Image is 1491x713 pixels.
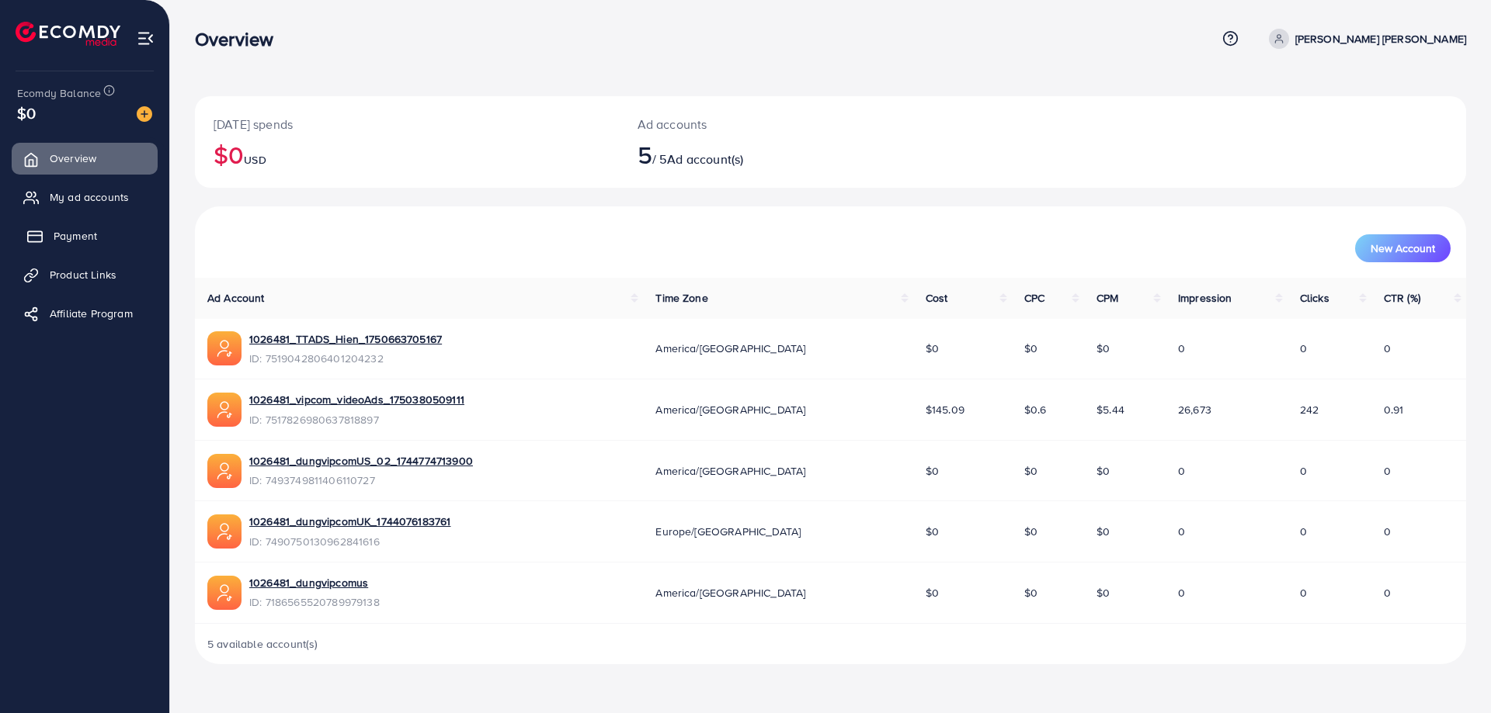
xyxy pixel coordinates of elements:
img: ic-ads-acc.e4c84228.svg [207,393,242,427]
span: 242 [1300,402,1319,417]
span: Payment [54,228,97,244]
span: 0 [1384,585,1391,601]
span: $0 [1024,585,1037,601]
span: $5.44 [1097,402,1124,417]
span: $0 [1024,463,1037,479]
span: Europe/[GEOGRAPHIC_DATA] [655,524,801,539]
span: Ad Account [207,290,265,306]
a: 1026481_dungvipcomUS_02_1744774713900 [249,453,473,469]
img: ic-ads-acc.e4c84228.svg [207,454,242,488]
span: ID: 7186565520789979138 [249,594,380,610]
span: 0 [1384,463,1391,479]
span: 0 [1300,524,1307,539]
a: Payment [12,220,158,251]
span: $0 [17,102,36,124]
span: $0 [1024,341,1037,356]
a: Product Links [12,259,158,290]
a: 1026481_dungvipcomUK_1744076183761 [249,514,450,529]
span: Product Links [50,267,116,282]
span: Time Zone [655,290,707,306]
span: Overview [50,151,96,166]
span: 0 [1178,341,1185,356]
span: America/[GEOGRAPHIC_DATA] [655,585,805,601]
span: $0 [1097,524,1110,539]
span: 0 [1384,341,1391,356]
span: $0 [926,341,939,356]
span: Clicks [1300,290,1329,306]
span: USD [244,152,266,168]
span: $0 [926,585,939,601]
span: $145.09 [926,402,964,417]
span: 0 [1300,585,1307,601]
a: Overview [12,143,158,174]
span: CTR (%) [1384,290,1420,306]
span: ID: 7517826980637818897 [249,412,464,427]
a: 1026481_dungvipcomus [249,575,380,590]
a: My ad accounts [12,182,158,213]
img: menu [137,29,155,47]
span: Ad account(s) [667,151,743,168]
span: 0 [1300,463,1307,479]
span: 0 [1300,341,1307,356]
span: New Account [1371,243,1435,254]
p: [PERSON_NAME] [PERSON_NAME] [1295,29,1466,48]
span: 0 [1178,524,1185,539]
iframe: Chat [1425,643,1479,701]
span: ID: 7490750130962841616 [249,534,450,549]
span: ID: 7493749811406110727 [249,472,473,488]
span: America/[GEOGRAPHIC_DATA] [655,341,805,356]
span: 0 [1384,524,1391,539]
span: CPC [1024,290,1044,306]
span: $0 [1024,524,1037,539]
h2: $0 [214,140,600,169]
span: 0 [1178,463,1185,479]
span: Affiliate Program [50,306,133,321]
span: America/[GEOGRAPHIC_DATA] [655,402,805,417]
span: $0.6 [1024,402,1047,417]
span: $0 [1097,341,1110,356]
span: Cost [926,290,948,306]
h2: / 5 [638,140,918,169]
img: image [137,106,152,122]
a: 1026481_vipcom_videoAds_1750380509111 [249,392,464,407]
span: 0 [1178,585,1185,601]
h3: Overview [195,28,286,50]
span: America/[GEOGRAPHIC_DATA] [655,463,805,479]
span: Impression [1178,290,1232,306]
img: logo [16,22,120,46]
img: ic-ads-acc.e4c84228.svg [207,576,242,610]
p: Ad accounts [638,115,918,133]
span: 5 available account(s) [207,636,318,652]
span: $0 [926,524,939,539]
span: $0 [1097,463,1110,479]
a: Affiliate Program [12,298,158,329]
a: [PERSON_NAME] [PERSON_NAME] [1263,29,1466,49]
span: ID: 7519042806401204232 [249,351,442,366]
span: 0.91 [1384,402,1404,417]
span: Ecomdy Balance [17,85,101,101]
span: CPM [1097,290,1118,306]
span: $0 [1097,585,1110,601]
span: 5 [638,137,652,172]
a: 1026481_TTADS_Hien_1750663705167 [249,331,442,347]
button: New Account [1355,234,1451,262]
span: My ad accounts [50,189,129,205]
span: 26,673 [1178,402,1211,417]
img: ic-ads-acc.e4c84228.svg [207,331,242,365]
p: [DATE] spends [214,115,600,133]
img: ic-ads-acc.e4c84228.svg [207,514,242,549]
span: $0 [926,463,939,479]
